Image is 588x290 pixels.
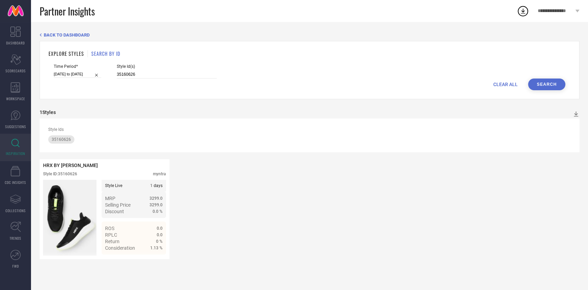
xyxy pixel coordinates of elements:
h1: SEARCH BY ID [91,50,120,57]
span: Style Id(s) [117,64,217,69]
span: DASHBOARD [6,40,25,45]
input: Enter comma separated style ids e.g. 12345, 67890 [117,71,217,79]
div: Open download list [517,5,529,17]
div: Style Ids [48,127,571,132]
span: Consideration [105,245,135,251]
span: 0.0 % [153,209,163,214]
a: Details [140,259,163,264]
span: SCORECARDS [6,68,26,73]
span: 0.0 [157,226,163,231]
span: Time Period* [54,64,101,69]
span: CLEAR ALL [493,82,518,87]
div: myntra [153,172,166,176]
span: BACK TO DASHBOARD [44,32,90,38]
div: Click to view image [43,180,96,256]
span: 1.13 % [150,246,163,250]
span: Discount [105,209,124,214]
span: 3299.0 [149,196,163,201]
span: Details [147,259,163,264]
span: Style Live [105,183,122,188]
div: Style ID: 35160626 [43,172,77,176]
span: days [150,183,163,188]
span: CDC INSIGHTS [5,180,26,185]
span: FWD [12,263,19,269]
span: 0 % [156,239,163,244]
input: Select time period [54,71,101,78]
span: Selling Price [105,202,131,208]
div: 1 Styles [40,110,56,115]
h1: EXPLORE STYLES [49,50,84,57]
span: Return [105,239,120,244]
span: WORKSPACE [6,96,25,101]
span: SUGGESTIONS [5,124,26,129]
div: Back TO Dashboard [40,32,579,38]
span: 3299.0 [149,203,163,207]
img: Style preview image [43,180,96,256]
span: ROS [105,226,114,231]
span: COLLECTIONS [6,208,26,213]
span: RPLC [105,232,117,238]
span: 35160626 [52,137,71,142]
span: HRX BY [PERSON_NAME] [43,163,98,168]
span: INSPIRATION [6,151,25,156]
span: MRP [105,196,115,201]
span: Partner Insights [40,4,95,18]
span: 0.0 [157,232,163,237]
span: 1 [150,183,153,188]
span: TRENDS [10,236,21,241]
button: Search [528,79,565,90]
